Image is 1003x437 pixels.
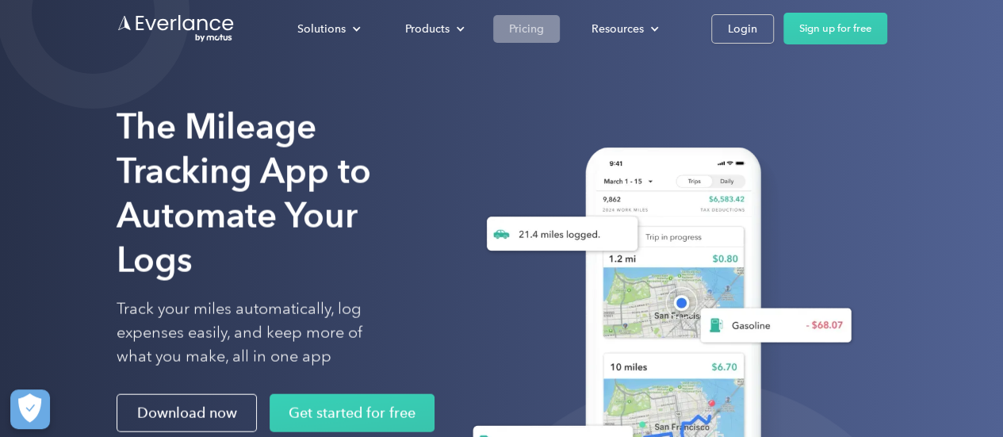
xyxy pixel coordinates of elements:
div: Login [728,19,757,39]
a: Login [711,14,774,44]
div: Products [389,15,477,43]
div: Solutions [281,15,373,43]
a: Sign up for free [783,13,887,44]
strong: The Mileage Tracking App to Automate Your Logs [117,105,371,281]
div: Pricing [509,19,544,39]
div: Resources [576,15,672,43]
div: Solutions [297,19,346,39]
div: Products [405,19,450,39]
a: Pricing [493,15,560,43]
a: Download now [117,394,257,432]
div: Resources [591,19,644,39]
a: Get started for free [270,394,435,432]
p: Track your miles automatically, log expenses easily, and keep more of what you make, all in one app [117,297,400,369]
a: Go to homepage [117,13,235,44]
button: Cookies Settings [10,389,50,429]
